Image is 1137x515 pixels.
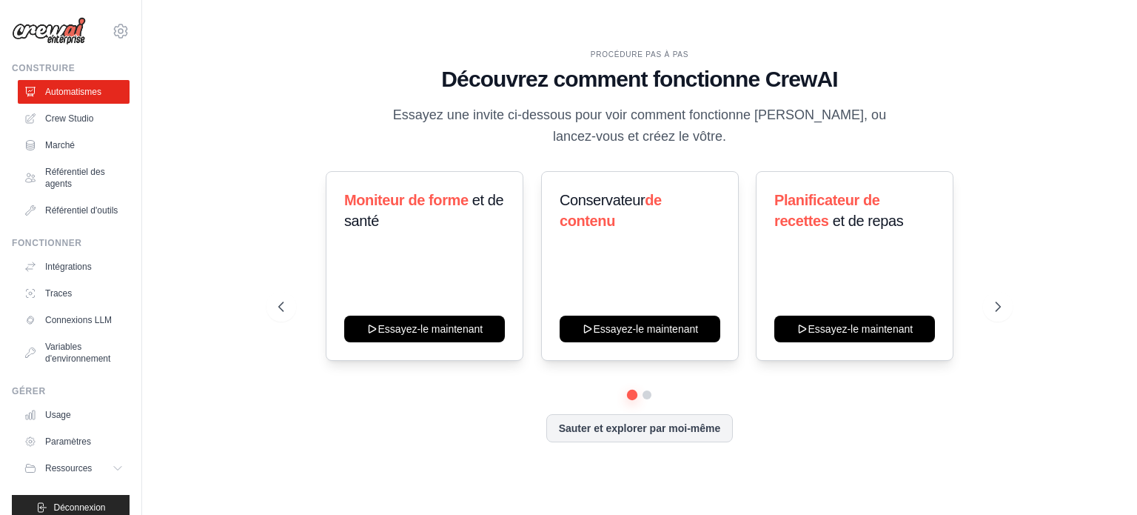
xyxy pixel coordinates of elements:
[18,430,130,453] a: Paramètres
[12,238,82,248] font: Fonctionner
[18,133,130,157] a: Marché
[18,335,130,371] a: Variables d'environnement
[344,192,469,208] font: Moniteur de forme
[18,80,130,104] a: Automatismes
[591,50,689,59] font: PROCÉDURE PAS À PAS
[45,167,105,189] font: Référentiel des agents
[45,315,112,325] font: Connexions LLM
[45,463,92,474] font: Ressources
[560,192,645,208] font: Conservateur
[18,403,130,427] a: Usage
[45,288,72,299] font: Traces
[833,213,904,229] font: et de repas
[774,192,880,229] font: Planificateur de recettes
[45,205,118,216] font: Référentiel d'outils
[774,316,935,342] button: Essayez-le maintenant
[441,67,837,91] font: Découvrez comment fonctionne CrewAI
[18,282,130,305] a: Traces
[45,113,93,124] font: Crew Studio
[45,140,75,150] font: Marché
[45,342,110,364] font: Variables d'environnement
[12,63,75,73] font: Construire
[18,107,130,130] a: Crew Studio
[45,410,71,420] font: Usage
[559,422,721,434] font: Sauter et explorer par moi-même
[12,17,86,45] img: Logo
[808,323,913,335] font: Essayez-le maintenant
[344,316,505,342] button: Essayez-le maintenant
[393,107,886,144] font: Essayez une invite ci-dessous pour voir comment fonctionne [PERSON_NAME], ou lancez-vous et créez...
[18,199,130,222] a: Référentiel d'outils
[18,308,130,332] a: Connexions LLM
[45,436,91,447] font: Paramètres
[1063,444,1137,515] div: Widget de chat
[560,316,720,342] button: Essayez-le maintenant
[45,87,101,97] font: Automatismes
[593,323,698,335] font: Essayez-le maintenant
[53,502,105,513] font: Déconnexion
[1063,444,1137,515] iframe: Chat Widget
[18,456,130,480] button: Ressources
[45,262,92,272] font: Intégrations
[18,255,130,279] a: Intégrations
[560,192,662,229] font: de contenu
[18,160,130,196] a: Référentiel des agents
[12,386,46,396] font: Gérer
[546,414,734,442] button: Sauter et explorer par moi-même
[378,323,483,335] font: Essayez-le maintenant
